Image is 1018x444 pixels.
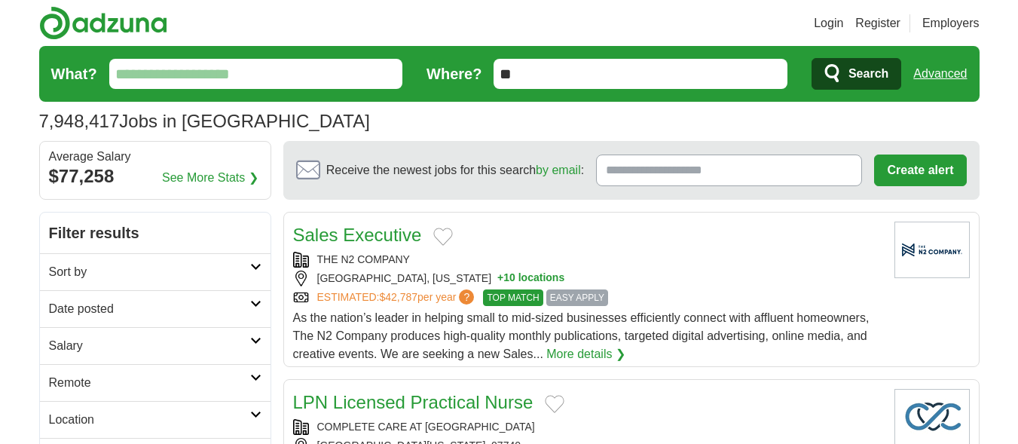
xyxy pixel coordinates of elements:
a: See More Stats ❯ [162,169,258,187]
a: Register [855,14,900,32]
div: $77,258 [49,163,261,190]
a: Sort by [40,253,271,290]
h2: Location [49,411,250,429]
label: Where? [426,63,481,85]
button: Add to favorite jobs [433,228,453,246]
h2: Salary [49,337,250,355]
img: Adzuna logo [39,6,167,40]
div: THE N2 COMPANY [293,252,882,268]
img: Company logo [894,222,970,278]
button: Search [812,58,901,90]
span: Search [848,59,888,89]
h1: Jobs in [GEOGRAPHIC_DATA] [39,111,370,131]
a: ESTIMATED:$42,787per year? [317,289,478,306]
span: 7,948,417 [39,108,120,135]
div: Average Salary [49,151,261,163]
a: LPN Licensed Practical Nurse [293,392,533,412]
div: [GEOGRAPHIC_DATA], [US_STATE] [293,271,882,286]
button: Create alert [874,155,966,186]
span: TOP MATCH [483,289,543,306]
a: Date posted [40,290,271,327]
a: Login [814,14,843,32]
a: Salary [40,327,271,364]
a: Advanced [913,59,967,89]
a: More details ❯ [546,345,625,363]
button: +10 locations [497,271,564,286]
div: COMPLETE CARE AT [GEOGRAPHIC_DATA] [293,419,882,435]
span: As the nation’s leader in helping small to mid-sized businesses efficiently connect with affluent... [293,311,870,360]
h2: Sort by [49,263,250,281]
span: + [497,271,503,286]
label: What? [51,63,97,85]
span: $42,787 [379,291,417,303]
a: Location [40,401,271,438]
button: Add to favorite jobs [545,395,564,413]
h2: Date posted [49,300,250,318]
span: ? [459,289,474,305]
span: Receive the newest jobs for this search : [326,161,584,179]
h2: Filter results [40,213,271,253]
a: Sales Executive [293,225,422,245]
a: by email [536,164,581,176]
h2: Remote [49,374,250,392]
span: EASY APPLY [546,289,608,306]
a: Remote [40,364,271,401]
a: Employers [922,14,980,32]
